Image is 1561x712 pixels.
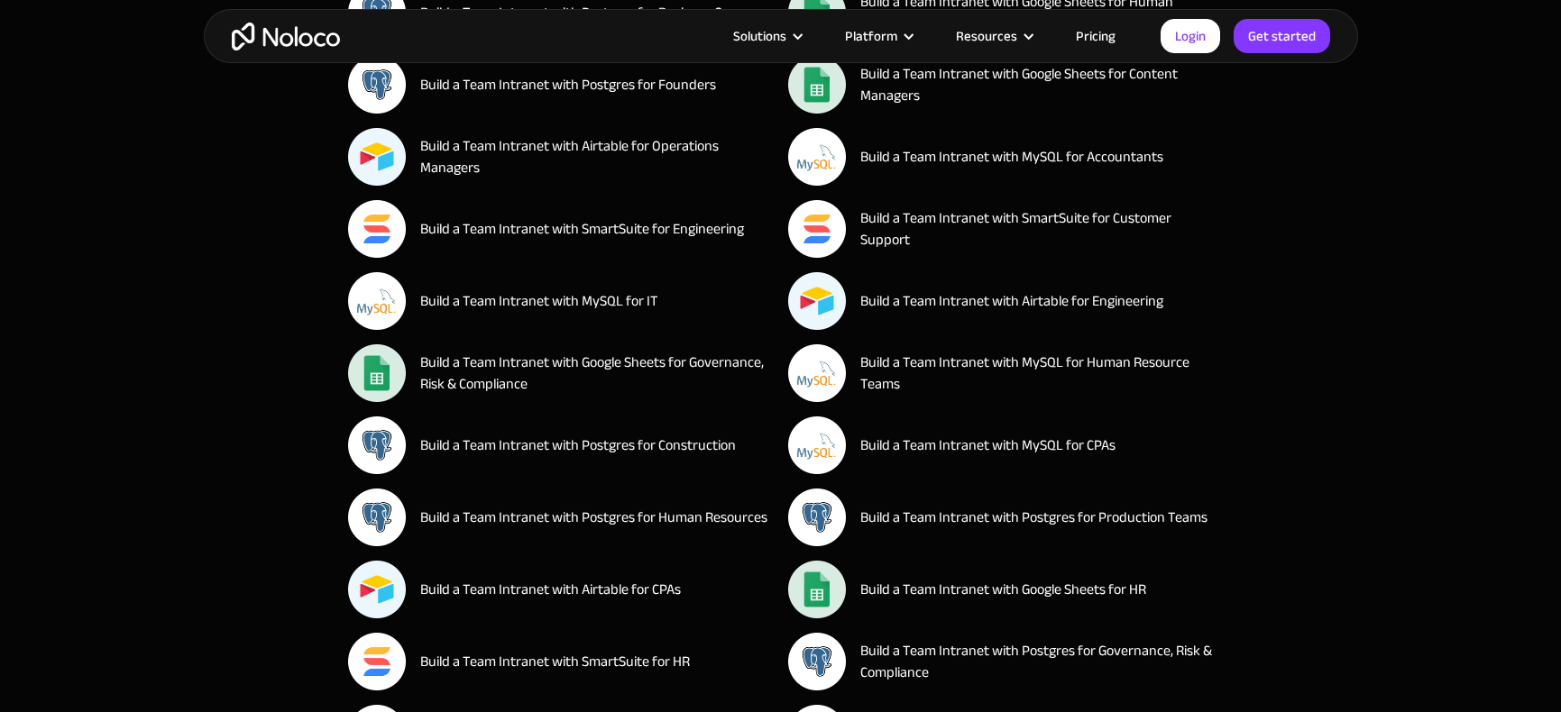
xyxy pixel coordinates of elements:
div: Resources [956,24,1017,48]
div: Build a Team Intranet with Google Sheets for HR [860,579,1146,600]
a: Login [1161,19,1220,53]
div: Build a Team Intranet with SmartSuite for HR [420,651,690,672]
a: Build a Team Intranet with MySQL for IT [348,272,774,330]
div: Solutions [711,24,822,48]
a: home [232,23,340,50]
div: Build a Team Intranet with Postgres for Production Teams [860,507,1207,528]
a: Build a Team Intranet with Google Sheets for Governance, Risk & Compliance [348,344,774,402]
div: Build a Team Intranet with Airtable for Operations Managers [420,135,774,178]
div: Build a Team Intranet with SmartSuite for Engineering [420,218,744,240]
a: Build a Team Intranet with Airtable for Engineering [788,272,1214,330]
a: Build a Team Intranet with Postgres for Human Resources [348,488,774,546]
div: Build a Team Intranet with MySQL for Accountants [860,146,1163,168]
a: Build a Team Intranet with SmartSuite for Engineering [348,200,774,258]
a: Build a Team Intranet with Postgres for Production Teams [788,488,1214,546]
div: Build a Team Intranet with Google Sheets for Governance, Risk & Compliance [420,351,774,395]
div: Solutions [733,24,786,48]
div: Build a Team Intranet with Postgres for Founders [420,74,716,96]
a: Build a Team Intranet with Postgres for Construction [348,416,774,474]
a: Build a Team Intranet with Postgres for Founders [348,56,774,114]
a: Pricing [1053,24,1138,48]
a: Build a Team Intranet with Google Sheets for Content Managers [788,56,1214,114]
div: Build a Team Intranet with Postgres for Construction [420,434,736,456]
div: Resources [933,24,1053,48]
div: Build a Team Intranet with Postgres for Governance, Risk & Compliance [860,640,1214,683]
a: Build a Team Intranet with Postgres for Governance, Risk & Compliance [788,633,1214,690]
div: Build a Team Intranet with MySQL for Human Resource Teams [860,351,1214,395]
a: Build a Team Intranet with SmartSuite for Customer Support [788,200,1214,258]
div: Build a Team Intranet with SmartSuite for Customer Support [860,207,1214,251]
div: Build a Team Intranet with MySQL for CPAs [860,434,1116,456]
a: Build a Team Intranet with Google Sheets for HR [788,561,1214,618]
a: Build a Team Intranet with Airtable for Operations Managers [348,128,774,186]
div: Build a Team Intranet with Airtable for Engineering [860,290,1163,312]
div: Build a Team Intranet with Airtable for CPAs [420,579,681,600]
a: Build a Team Intranet with Airtable for CPAs [348,561,774,618]
div: Build a Team Intranet with MySQL for IT [420,290,658,312]
a: Build a Team Intranet with MySQL for CPAs [788,416,1214,474]
a: Get started [1234,19,1330,53]
div: Build a Team Intranet with Google Sheets for Content Managers [860,63,1214,106]
div: Build a Team Intranet with Postgres for Human Resources [420,507,767,528]
a: Build a Team Intranet with SmartSuite for HR [348,633,774,690]
a: Build a Team Intranet with MySQL for Accountants [788,128,1214,186]
div: Platform [845,24,897,48]
div: Platform [822,24,933,48]
a: Build a Team Intranet with MySQL for Human Resource Teams [788,344,1214,402]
